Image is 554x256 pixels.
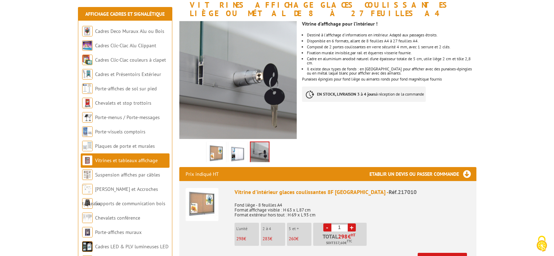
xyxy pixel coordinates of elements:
img: Suspension affiches par câbles [82,169,93,180]
sup: HT [351,233,355,237]
div: Punaises épingles pour fond liège ou aimants ronds pour fond magnétique fournis [302,18,481,109]
img: Cimaises et Accroches tableaux [82,184,93,194]
img: Chevalets et stop trottoirs [82,98,93,108]
a: Porte-visuels comptoirs [95,129,145,135]
img: Cadres Clic-Clac couleurs à clapet [82,55,93,65]
img: Porte-menus / Porte-messages [82,112,93,123]
a: Cadres Clic-Clac Alu Clippant [95,42,156,49]
a: Chevalets conférence [95,215,140,221]
p: 2 à 4 [262,226,285,231]
a: Cadres LED & PLV lumineuses LED [95,243,168,250]
p: € [289,236,311,241]
div: Vitrine d'intérieur glaces coulissantes 8F [GEOGRAPHIC_DATA] - [235,188,470,196]
p: € [262,236,285,241]
p: Fond liège - 8 feuilles A4 Format affichage visible : H 63 x L 87 cm Format extérieur hors tout :... [235,198,470,217]
img: Cookies (fenêtre modale) [533,235,551,252]
li: Disponible en 6 formats, allant de 8 feuilles A4 à 27 feuilles A4. [307,39,476,43]
a: Suspension affiches par câbles [95,172,160,178]
strong: Vitrine d’affichage pour l’intérieur ! [302,21,377,27]
p: € [236,236,259,241]
li: Cadre en aluminium anodisé naturel d’une épaisseur totale de 5 cm, utile liège 2 cm et tôle 2,8 cm. [307,57,476,65]
img: Cadres LED & PLV lumineuses LED [82,241,93,252]
img: Porte-affiches de sol sur pied [82,83,93,94]
img: Cadres Deco Muraux Alu ou Bois [82,26,93,36]
img: vitrine_interieur_glaces_coulissantes_21_feuilles_liege_217018.jpg [208,143,225,165]
span: € [348,234,351,239]
img: vitrine_interieur_glaces_coulissantes_8_feuilles_metal_217019.jpg [230,143,246,165]
span: 298 [236,236,244,242]
a: Porte-menus / Porte-messages [95,114,160,120]
p: Prix indiqué HT [186,167,219,181]
sup: TTC [347,239,352,243]
a: [PERSON_NAME] et Accroches tableaux [82,186,158,207]
span: 357,60 [333,240,345,246]
span: Soit € [326,240,352,246]
h3: Etablir un devis ou passer commande [369,167,476,181]
img: Vitrines et tableaux affichage [82,155,93,166]
p: L'unité [236,226,259,231]
a: Cadres Clic-Clac couleurs à clapet [95,57,166,63]
li: Composé de 2 portes coulissantes en verre sécurité 4 mm, avec 1 serrure et 2 clés. [307,45,476,49]
img: Vitrine d'intérieur glaces coulissantes 8F liège [186,188,218,221]
li: Il existe deux types de fonds : en [GEOGRAPHIC_DATA] pour afficher avec des punaises-épingles ou ... [307,67,476,75]
img: Cadres et Présentoirs Extérieur [82,69,93,79]
a: Porte-affiches muraux [95,229,142,235]
button: Cookies (fenêtre modale) [530,232,554,256]
a: Plaques de porte et murales [95,143,155,149]
img: Plaques de porte et murales [82,141,93,151]
li: Destiné à l'affichage d'informations en intérieur. Adapté aux passages étroits. [307,33,476,37]
strong: EN STOCK, LIVRAISON 3 à 4 jours [317,91,376,97]
img: Porte-visuels comptoirs [82,126,93,137]
img: 217010_217021_cles.jpg [251,142,269,164]
img: 217010_217021_cles.jpg [179,21,297,139]
span: 260 [289,236,296,242]
li: Fixation murale invisible,par rail et équerres visserie fournie. [307,51,476,55]
p: 5 et + [289,226,311,231]
a: + [348,223,356,231]
p: Total [315,234,367,246]
img: Cadres Clic-Clac Alu Clippant [82,40,93,51]
a: Cadres et Présentoirs Extérieur [95,71,161,77]
span: Réf.217010 [389,188,417,195]
img: Chevalets conférence [82,213,93,223]
p: à réception de la commande [302,87,426,102]
a: - [323,223,331,231]
a: Affichage Cadres et Signalétique [85,11,165,17]
a: Chevalets et stop trottoirs [95,100,151,106]
a: Cadres Deco Muraux Alu ou Bois [95,28,164,34]
span: 298 [338,234,348,239]
a: Porte-affiches de sol sur pied [95,85,157,92]
img: Porte-affiches muraux [82,227,93,237]
a: Supports de communication bois [95,200,165,207]
a: Vitrines et tableaux affichage [95,157,158,164]
span: 283 [262,236,270,242]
